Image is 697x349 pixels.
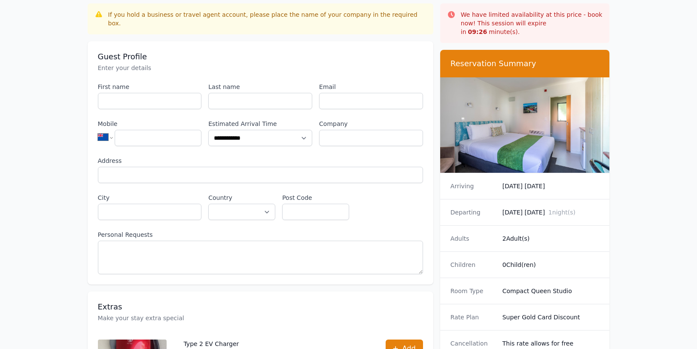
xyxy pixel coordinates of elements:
dd: 2 Adult(s) [502,234,600,243]
label: Company [319,119,423,128]
dt: Arriving [450,182,496,190]
label: Post Code [282,193,349,202]
p: Make your stay extra special [98,314,423,322]
span: 1 night(s) [548,209,575,216]
label: City [98,193,202,202]
p: We have limited availability at this price - book now! This session will expire in minute(s). [461,10,603,36]
p: Type 2 EV Charger [184,340,368,348]
dd: [DATE] [DATE] [502,182,600,190]
p: Enter your details [98,64,423,72]
strong: 09 : 26 [468,28,487,35]
dt: Room Type [450,287,496,295]
dd: 0 Child(ren) [502,260,600,269]
label: Email [319,83,423,91]
div: If you hold a business or travel agent account, please place the name of your company in the requ... [108,10,426,28]
dd: Compact Queen Studio [502,287,600,295]
dt: Rate Plan [450,313,496,321]
label: Address [98,156,423,165]
label: Country [208,193,275,202]
h3: Reservation Summary [450,58,600,69]
dt: Adults [450,234,496,243]
dd: Super Gold Card Discount [502,313,600,321]
dd: [DATE] [DATE] [502,208,600,217]
label: First name [98,83,202,91]
label: Mobile [98,119,202,128]
label: Personal Requests [98,230,423,239]
dt: Children [450,260,496,269]
label: Last name [208,83,312,91]
img: Compact Queen Studio [440,77,610,173]
h3: Guest Profile [98,52,423,62]
h3: Extras [98,302,423,312]
label: Estimated Arrival Time [208,119,312,128]
dt: Departing [450,208,496,217]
